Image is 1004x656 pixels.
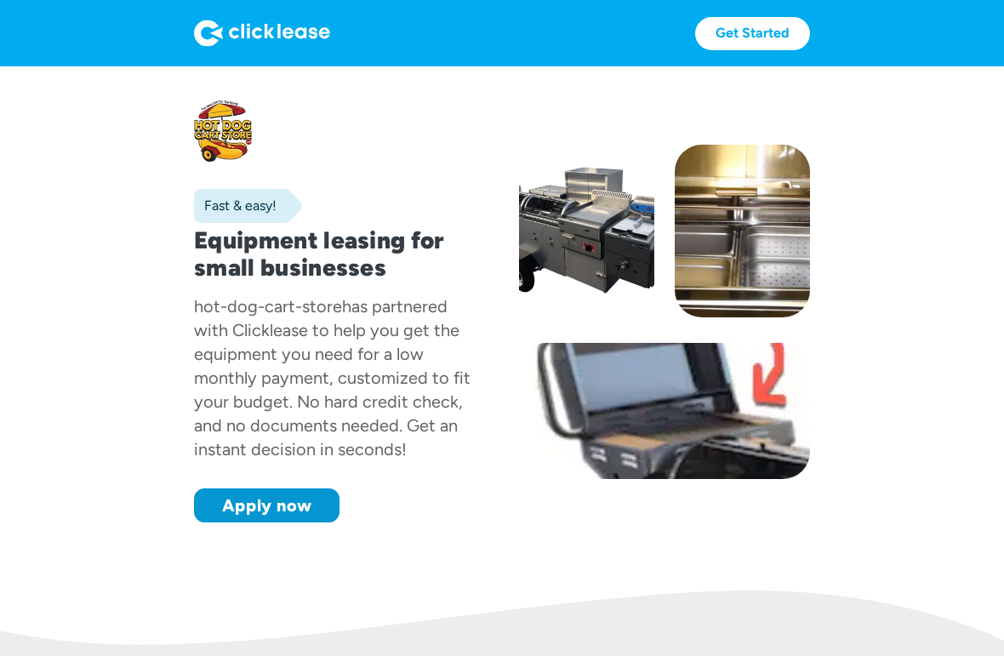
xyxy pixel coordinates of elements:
[194,296,342,317] div: hot-dog-cart-store
[194,226,485,281] h1: Equipment leasing for small businesses
[695,17,810,50] a: Get Started
[194,20,330,47] img: Logo
[194,488,339,522] a: Apply now
[194,296,471,459] div: has partnered with Clicklease to help you get the equipment you need for a low monthly payment, c...
[194,197,277,214] div: Fast & easy!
